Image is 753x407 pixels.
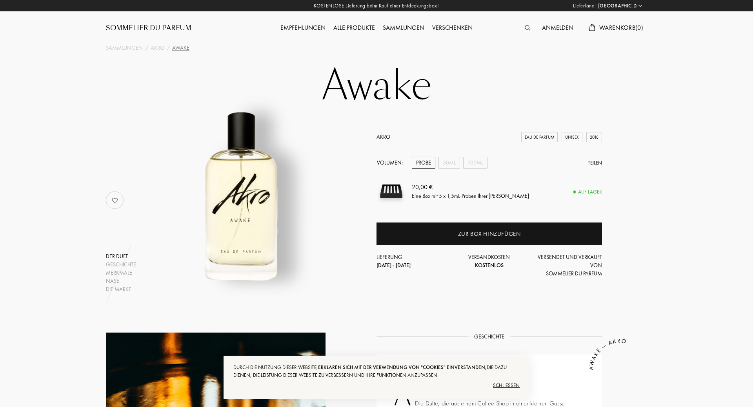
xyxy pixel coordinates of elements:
[376,177,406,206] img: sample box
[573,2,596,10] span: Lieferland:
[318,364,487,371] span: erklären sich mit der Verwendung von "Cookies" einverstanden,
[475,262,504,269] span: Kostenlos
[428,23,477,33] div: Verschenken
[376,157,407,169] div: Volumen:
[573,188,602,196] div: Auf Lager
[376,253,452,270] div: Lieferung
[106,260,136,269] div: Geschichte
[412,192,529,200] div: Eine Box mit 5 x 1,5mL-Proben Ihrer [PERSON_NAME]
[538,24,577,32] a: Anmelden
[106,269,136,277] div: Merkmale
[167,44,170,52] div: /
[538,23,577,33] div: Anmelden
[151,44,164,52] a: Akro
[438,157,460,169] div: 30mL
[172,44,189,52] div: Awake
[106,277,136,285] div: Nase
[329,24,379,32] a: Alle Produkte
[458,230,521,239] div: Zur Box hinzufügen
[145,44,148,52] div: /
[527,253,602,278] div: Versendet und verkauft von
[588,159,602,167] div: Teilen
[546,270,602,277] span: Sommelier du Parfum
[599,24,643,32] span: Warenkorb ( 0 )
[106,24,191,33] a: Sommelier du Parfum
[106,285,136,293] div: Die Marke
[463,157,487,169] div: 100mL
[452,253,527,270] div: Versandkosten
[276,23,329,33] div: Empfehlungen
[180,64,573,107] h1: Awake
[525,25,530,31] img: search_icn.svg
[412,157,435,169] div: Probe
[144,99,338,293] img: Awake Akro
[376,262,411,269] span: [DATE] - [DATE]
[376,133,390,140] a: Akro
[233,364,520,379] div: Durch die Nutzung dieser Website, die dazu dienen, die Leistung dieser Website zu verbessern und ...
[521,132,558,143] div: Eau de Parfum
[428,24,477,32] a: Verschenken
[412,183,529,192] div: 20,00 €
[276,24,329,32] a: Empfehlungen
[589,24,595,31] img: cart.svg
[106,252,136,260] div: Der Duft
[379,23,428,33] div: Sammlungen
[107,192,123,208] img: no_like_p.png
[586,132,602,143] div: 2018
[562,132,582,143] div: Unisex
[106,44,143,52] a: Sammlungen
[329,23,379,33] div: Alle Produkte
[379,24,428,32] a: Sammlungen
[233,379,520,392] div: Schließen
